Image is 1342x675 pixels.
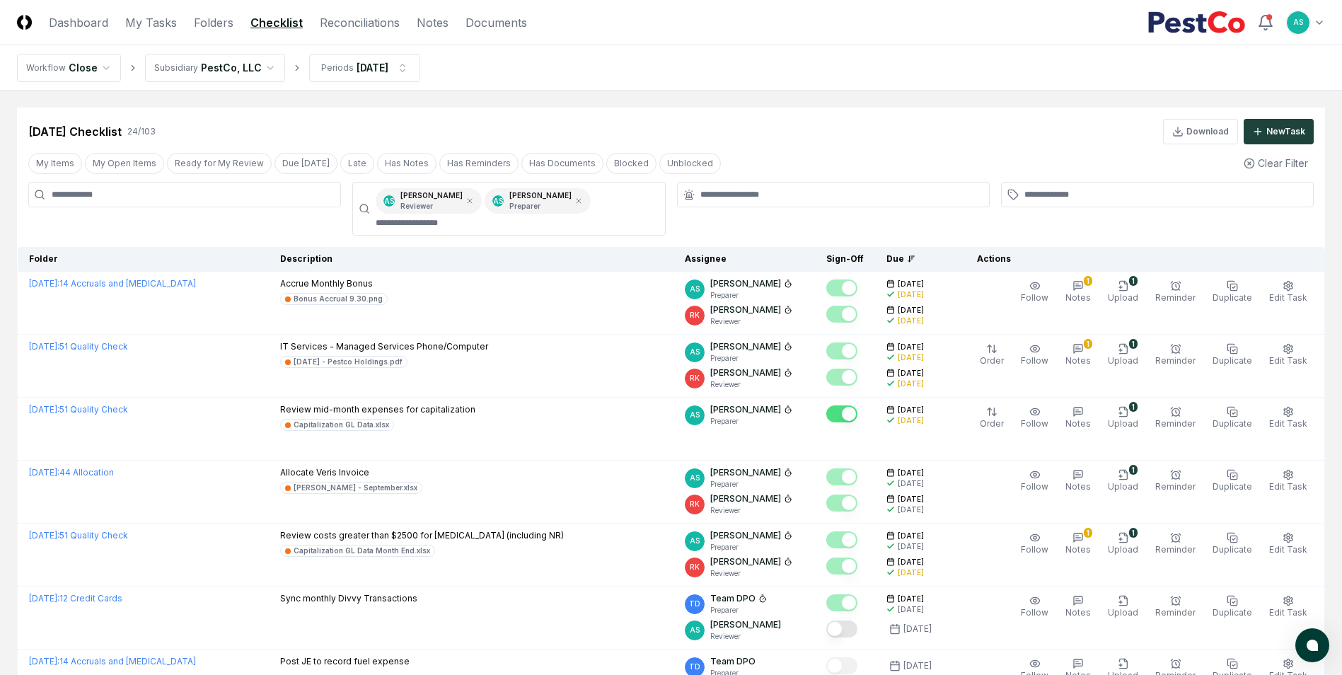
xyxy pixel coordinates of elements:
[1266,277,1310,307] button: Edit Task
[710,618,781,631] p: [PERSON_NAME]
[689,599,700,609] span: TD
[29,530,128,541] a: [DATE]:51 Quality Check
[826,558,857,575] button: Mark complete
[29,467,114,478] a: [DATE]:44 Allocation
[1065,292,1091,303] span: Notes
[1155,481,1196,492] span: Reminder
[1155,355,1196,366] span: Reminder
[710,529,781,542] p: [PERSON_NAME]
[1266,592,1310,622] button: Edit Task
[1213,418,1252,429] span: Duplicate
[280,356,407,368] a: [DATE] - Pestco Holdings.pdf
[1269,607,1307,618] span: Edit Task
[1105,529,1141,559] button: 1Upload
[710,542,792,553] p: Preparer
[1129,402,1138,412] div: 1
[826,495,857,512] button: Mark complete
[49,14,108,31] a: Dashboard
[710,316,792,327] p: Reviewer
[826,621,857,637] button: Mark complete
[29,278,196,289] a: [DATE]:14 Accruals and [MEDICAL_DATA]
[1155,607,1196,618] span: Reminder
[1063,466,1094,496] button: Notes
[400,190,463,212] div: [PERSON_NAME]
[898,504,924,515] div: [DATE]
[826,279,857,296] button: Mark complete
[1163,119,1238,144] button: Download
[826,531,857,548] button: Mark complete
[1152,529,1198,559] button: Reminder
[384,196,394,207] span: AS
[980,355,1004,366] span: Order
[1155,292,1196,303] span: Reminder
[659,153,721,174] button: Unblocked
[898,305,924,316] span: [DATE]
[1065,418,1091,429] span: Notes
[690,536,700,546] span: AS
[886,253,943,265] div: Due
[1266,466,1310,496] button: Edit Task
[377,153,436,174] button: Has Notes
[1063,403,1094,433] button: Notes
[898,594,924,604] span: [DATE]
[280,403,475,416] p: Review mid-month expenses for capitalization
[1065,481,1091,492] span: Notes
[29,341,59,352] span: [DATE] :
[294,294,383,304] div: Bonus Accrual 9.30.png
[898,557,924,567] span: [DATE]
[710,367,781,379] p: [PERSON_NAME]
[1063,529,1094,559] button: 1Notes
[1018,529,1051,559] button: Follow
[17,15,32,30] img: Logo
[1108,418,1138,429] span: Upload
[1210,466,1255,496] button: Duplicate
[1105,277,1141,307] button: 1Upload
[1018,403,1051,433] button: Follow
[1152,466,1198,496] button: Reminder
[903,659,932,672] div: [DATE]
[1105,403,1141,433] button: 1Upload
[280,466,422,479] p: Allocate Veris Invoice
[710,290,792,301] p: Preparer
[1108,292,1138,303] span: Upload
[1065,355,1091,366] span: Notes
[1021,481,1048,492] span: Follow
[29,593,122,604] a: [DATE]:12 Credit Cards
[710,379,792,390] p: Reviewer
[690,373,700,383] span: RK
[357,60,388,75] div: [DATE]
[1293,17,1303,28] span: AS
[1084,528,1092,538] div: 1
[294,546,430,556] div: Capitalization GL Data Month End.xlsx
[280,545,435,557] a: Capitalization GL Data Month End.xlsx
[28,123,122,140] div: [DATE] Checklist
[274,153,337,174] button: Due Today
[1152,592,1198,622] button: Reminder
[690,473,700,483] span: AS
[1210,529,1255,559] button: Duplicate
[1210,403,1255,433] button: Duplicate
[1063,592,1094,622] button: Notes
[1108,355,1138,366] span: Upload
[1210,592,1255,622] button: Duplicate
[1266,529,1310,559] button: Edit Task
[710,466,781,479] p: [PERSON_NAME]
[1213,607,1252,618] span: Duplicate
[1155,544,1196,555] span: Reminder
[29,404,128,415] a: [DATE]:51 Quality Check
[321,62,354,74] div: Periods
[280,419,394,431] a: Capitalization GL Data.xlsx
[1018,340,1051,370] button: Follow
[1152,277,1198,307] button: Reminder
[521,153,603,174] button: Has Documents
[710,403,781,416] p: [PERSON_NAME]
[340,153,374,174] button: Late
[509,201,572,212] p: Preparer
[1210,340,1255,370] button: Duplicate
[1244,119,1314,144] button: NewTask
[1213,355,1252,366] span: Duplicate
[826,405,857,422] button: Mark complete
[167,153,272,174] button: Ready for My Review
[439,153,519,174] button: Has Reminders
[1105,340,1141,370] button: 1Upload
